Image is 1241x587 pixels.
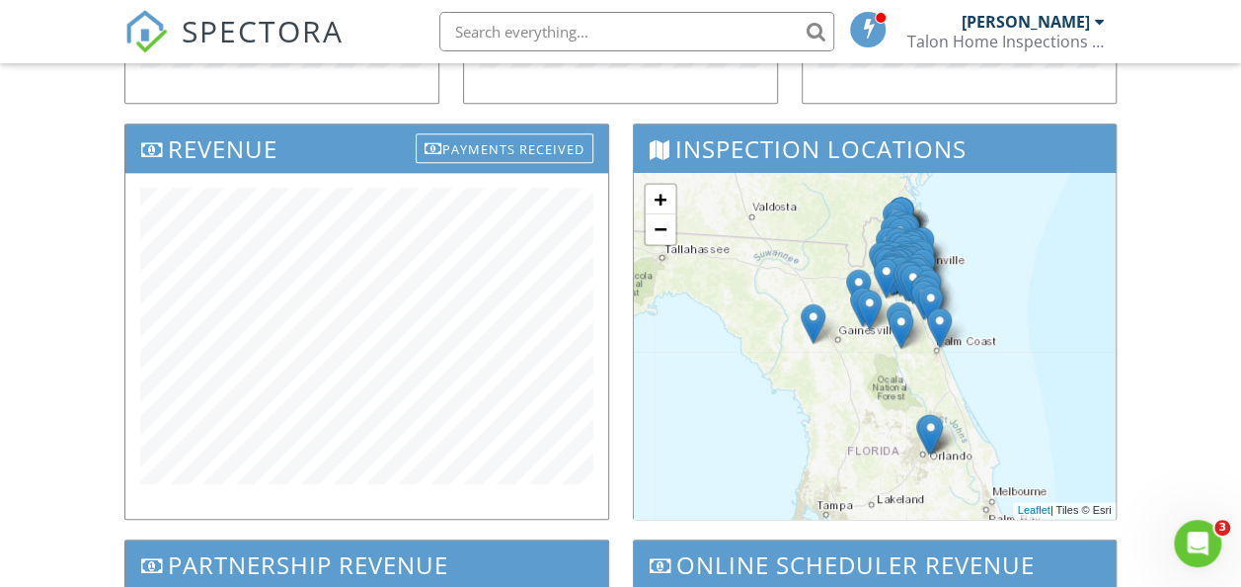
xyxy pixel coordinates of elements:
[906,32,1104,51] div: Talon Home Inspections LLC
[439,12,834,51] input: Search everything...
[1018,504,1050,516] a: Leaflet
[1013,502,1117,519] div: | Tiles © Esri
[125,125,608,173] h3: Revenue
[1174,520,1221,567] iframe: Intercom live chat
[646,214,675,244] a: Zoom out
[1214,520,1230,536] span: 3
[182,10,344,51] span: SPECTORA
[416,133,593,163] div: Payments Received
[646,185,675,214] a: Zoom in
[124,27,344,68] a: SPECTORA
[961,12,1089,32] div: [PERSON_NAME]
[124,10,168,53] img: The Best Home Inspection Software - Spectora
[634,125,1117,173] h3: Inspection Locations
[416,129,593,162] a: Payments Received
